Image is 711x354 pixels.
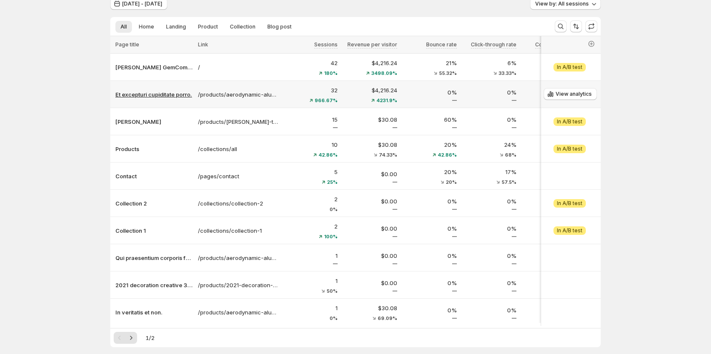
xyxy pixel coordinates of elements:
[544,88,597,100] button: View analytics
[402,115,457,124] p: 60%
[378,316,397,321] span: 69.09%
[324,71,338,76] span: 180%
[462,115,516,124] p: 0%
[522,140,576,149] p: 10%
[198,254,278,262] p: /products/aerodynamic-aluminum-keyboard
[402,140,457,149] p: 20%
[198,172,278,180] a: /pages/contact
[505,152,516,157] span: 68%
[535,41,576,48] span: Conversion rate
[522,251,576,260] p: 0%
[446,180,457,185] span: 20%
[283,222,338,231] p: 2
[556,91,592,97] span: View analytics
[283,277,338,285] p: 1
[198,226,278,235] a: /collections/collection-1
[198,117,278,126] p: /products/[PERSON_NAME]-testtt
[502,180,516,185] span: 57.5%
[115,308,193,317] button: In veritatis et non.
[379,152,397,157] span: 74.33%
[115,199,193,208] button: Collection 2
[115,281,193,289] button: 2021 decoration creative 3D LED night light table lamp children bedroo
[343,197,397,206] p: $0.00
[122,0,162,7] span: [DATE] - [DATE]
[283,86,338,94] p: 32
[499,71,516,76] span: 33.33%
[283,59,338,67] p: 42
[115,41,139,48] span: Page title
[522,304,576,312] p: 100%
[343,224,397,233] p: $0.00
[283,168,338,176] p: 5
[557,200,582,207] span: In A/B test
[343,304,397,312] p: $30.08
[343,86,397,94] p: $4,216.24
[330,316,338,321] span: 0%
[283,140,338,149] p: 10
[315,98,338,103] span: 966.67%
[125,332,137,344] button: Next
[402,279,457,287] p: 0%
[555,20,567,32] button: Search and filter results
[557,227,582,234] span: In A/B test
[402,88,457,97] p: 0%
[347,41,397,48] span: Revenue per visitor
[198,308,278,317] p: /products/aerodynamic-aluminum-bench
[462,279,516,287] p: 0%
[462,168,516,176] p: 17%
[343,279,397,287] p: $0.00
[114,332,137,344] nav: Pagination
[462,140,516,149] p: 24%
[120,23,127,30] span: All
[402,59,457,67] p: 21%
[402,197,457,206] p: 0%
[522,59,576,67] p: 66.67%
[198,145,278,153] p: /collections/all
[462,251,516,260] p: 0%
[115,254,193,262] button: Qui praesentium corporis facilis.
[471,41,516,48] span: Click-through rate
[557,64,582,71] span: In A/B test
[198,63,278,71] a: /
[198,23,218,30] span: Product
[314,41,338,48] span: Sessions
[343,251,397,260] p: $0.00
[557,146,582,152] span: In A/B test
[535,0,589,7] span: View by: All sessions
[522,170,576,178] p: 0%
[570,20,582,32] button: Sort the results
[318,152,338,157] span: 42.86%
[438,152,457,157] span: 42.86%
[115,172,193,180] button: Contact
[462,224,516,233] p: 0%
[267,23,292,30] span: Blog post
[115,117,193,126] button: [PERSON_NAME]
[283,115,338,124] p: 15
[115,226,193,235] p: Collection 1
[139,23,154,30] span: Home
[283,195,338,203] p: 2
[324,234,338,239] span: 100%
[557,118,582,125] span: In A/B test
[115,63,193,71] p: [PERSON_NAME] GemCommerce
[198,199,278,208] a: /collections/collection-2
[402,251,457,260] p: 0%
[146,334,155,342] span: 1 / 2
[198,281,278,289] a: /products/2021-decoration-creative-3d-led-night-light-table-lamp-children-bedroom-child-gift-home
[402,306,457,314] p: 0%
[115,90,193,99] button: Et excepturi cupiditate porro.
[327,288,338,294] span: 50%
[462,88,516,97] p: 0%
[522,86,576,94] p: 87.5%
[462,306,516,314] p: 0%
